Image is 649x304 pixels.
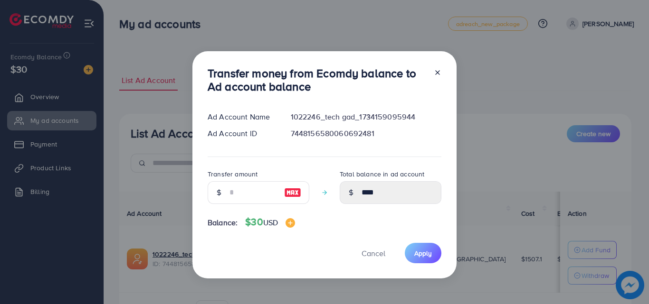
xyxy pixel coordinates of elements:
label: Transfer amount [208,169,258,179]
img: image [286,218,295,228]
div: Ad Account ID [200,128,283,139]
div: 1022246_tech gad_1734159095944 [283,111,449,122]
button: Cancel [350,243,397,263]
span: Cancel [362,248,385,258]
img: image [284,187,301,198]
h3: Transfer money from Ecomdy balance to Ad account balance [208,66,426,94]
button: Apply [405,243,441,263]
span: Balance: [208,217,238,228]
h4: $30 [245,216,295,228]
div: 7448156580060692481 [283,128,449,139]
div: Ad Account Name [200,111,283,122]
label: Total balance in ad account [340,169,424,179]
span: Apply [414,249,432,258]
span: USD [263,217,278,228]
